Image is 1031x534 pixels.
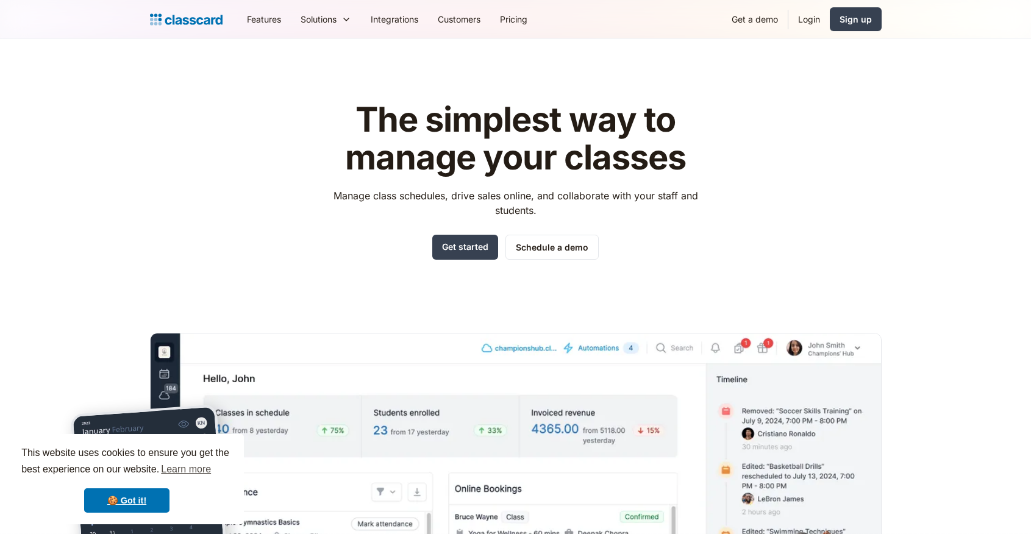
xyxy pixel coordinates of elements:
[840,13,872,26] div: Sign up
[291,5,361,33] div: Solutions
[10,434,244,524] div: cookieconsent
[150,11,223,28] a: Logo
[159,460,213,479] a: learn more about cookies
[722,5,788,33] a: Get a demo
[322,101,709,176] h1: The simplest way to manage your classes
[490,5,537,33] a: Pricing
[428,5,490,33] a: Customers
[830,7,882,31] a: Sign up
[505,235,599,260] a: Schedule a demo
[21,446,232,479] span: This website uses cookies to ensure you get the best experience on our website.
[237,5,291,33] a: Features
[322,188,709,218] p: Manage class schedules, drive sales online, and collaborate with your staff and students.
[788,5,830,33] a: Login
[432,235,498,260] a: Get started
[84,488,169,513] a: dismiss cookie message
[301,13,337,26] div: Solutions
[361,5,428,33] a: Integrations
